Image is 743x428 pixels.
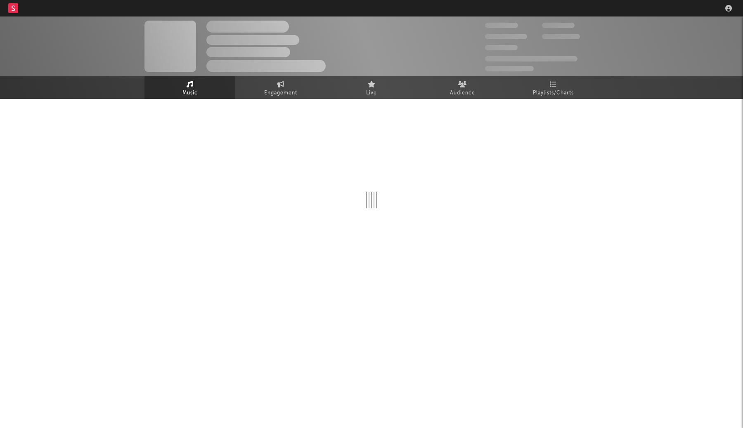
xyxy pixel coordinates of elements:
span: Music [182,88,198,98]
span: Playlists/Charts [533,88,574,98]
span: Jump Score: 85.0 [485,66,534,71]
a: Live [326,76,417,99]
span: 50,000,000 [485,34,527,39]
span: 100,000 [485,45,518,50]
a: Playlists/Charts [508,76,599,99]
span: Engagement [264,88,297,98]
span: Live [366,88,377,98]
span: Audience [450,88,475,98]
span: 1,000,000 [542,34,580,39]
span: 50,000,000 Monthly Listeners [485,56,577,61]
span: 100,000 [542,23,575,28]
a: Music [144,76,235,99]
span: 300,000 [485,23,518,28]
a: Audience [417,76,508,99]
a: Engagement [235,76,326,99]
